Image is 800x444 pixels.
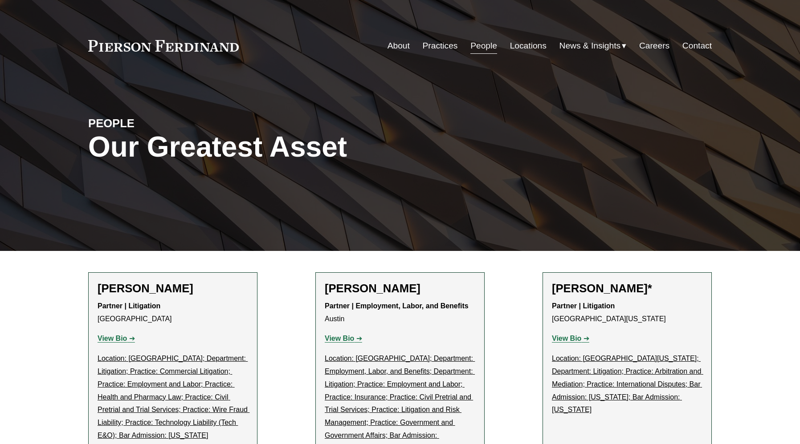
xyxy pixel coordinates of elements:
strong: View Bio [552,335,581,342]
a: folder dropdown [559,37,627,54]
p: [GEOGRAPHIC_DATA] [98,300,248,326]
strong: Partner | Litigation [552,302,615,310]
a: About [388,37,410,54]
h4: PEOPLE [88,116,244,130]
strong: Partner | Employment, Labor, and Benefits [325,302,469,310]
strong: Partner | Litigation [98,302,160,310]
u: Location: [GEOGRAPHIC_DATA][US_STATE]; Department: Litigation; Practice: Arbitration and Mediatio... [552,355,703,413]
a: View Bio [98,335,135,342]
a: Contact [682,37,712,54]
a: View Bio [552,335,589,342]
a: Locations [510,37,547,54]
a: View Bio [325,335,362,342]
p: Austin [325,300,475,326]
a: Practices [423,37,458,54]
h2: [PERSON_NAME] [98,282,248,295]
strong: View Bio [98,335,127,342]
p: [GEOGRAPHIC_DATA][US_STATE] [552,300,702,326]
span: News & Insights [559,38,621,54]
a: Careers [639,37,669,54]
h2: [PERSON_NAME]* [552,282,702,295]
h1: Our Greatest Asset [88,131,504,163]
h2: [PERSON_NAME] [325,282,475,295]
strong: View Bio [325,335,354,342]
u: Location: [GEOGRAPHIC_DATA]; Department: Litigation; Practice: Commercial Litigation; Practice: E... [98,355,249,439]
a: People [470,37,497,54]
